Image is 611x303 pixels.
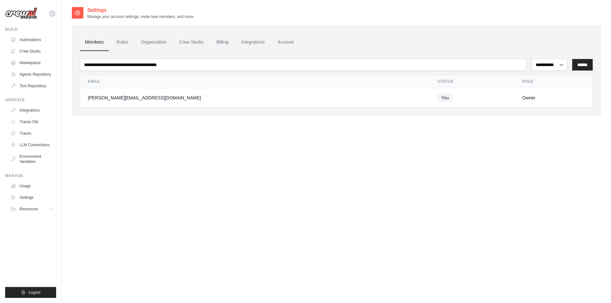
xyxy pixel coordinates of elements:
[87,14,194,19] p: Manage your account settings, invite new members, and more.
[8,105,56,115] a: Integrations
[111,34,133,51] a: Roles
[5,97,56,103] div: Operate
[5,27,56,32] div: Build
[5,287,56,298] button: Logout
[522,95,585,101] div: Owner
[272,34,299,51] a: Account
[8,140,56,150] a: LLM Connections
[87,6,194,14] h2: Settings
[80,75,430,88] th: Email
[5,173,56,178] div: Manage
[5,7,37,20] img: Logo
[236,34,270,51] a: Integrations
[8,151,56,167] a: Environment Variables
[514,75,592,88] th: Role
[20,206,38,212] span: Resources
[8,128,56,139] a: Traces
[8,181,56,191] a: Usage
[174,34,209,51] a: Crew Studio
[8,81,56,91] a: Tool Repository
[8,204,56,214] button: Resources
[136,34,171,51] a: Organization
[8,46,56,56] a: Crew Studio
[80,34,109,51] a: Members
[8,58,56,68] a: Marketplace
[8,69,56,80] a: Agents Repository
[29,290,40,295] span: Logout
[8,117,56,127] a: Traces Old
[8,192,56,203] a: Settings
[8,35,56,45] a: Automations
[88,95,422,101] div: [PERSON_NAME][EMAIL_ADDRESS][DOMAIN_NAME]
[437,93,453,102] span: You
[211,34,233,51] a: Billing
[430,75,514,88] th: Status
